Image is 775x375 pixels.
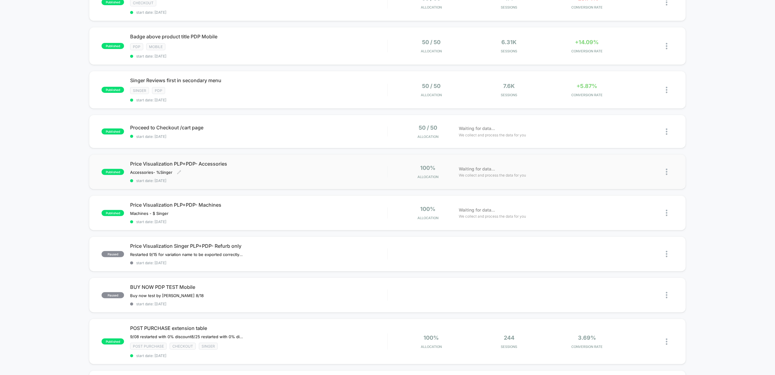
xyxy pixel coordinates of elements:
span: CONVERSION RATE [549,49,624,53]
span: Price Visualization PLP+PDP- Machines [130,202,387,208]
span: Waiting for data... [459,207,495,213]
span: start date: [DATE] [130,54,387,58]
span: +14.09% [575,39,599,45]
span: Allocation [421,93,442,97]
span: Singer Reviews first in secondary menu [130,77,387,83]
span: published [102,128,124,135]
span: published [102,169,124,175]
span: Allocation [421,345,442,349]
span: Sessions [472,5,546,9]
span: We collect and process the data for you [459,132,526,138]
span: Sessions [472,93,546,97]
span: start date: [DATE] [130,261,387,265]
span: start date: [DATE] [130,353,387,358]
span: Singer [199,343,218,350]
span: paused [102,251,124,257]
span: Sessions [472,49,546,53]
span: start date: [DATE] [130,10,387,15]
span: 50 / 50 [422,39,441,45]
span: start date: [DATE] [130,302,387,306]
span: PDP [130,43,143,50]
span: start date: [DATE] [130,219,387,224]
span: We collect and process the data for you [459,213,526,219]
span: 3.69% [578,335,596,341]
span: Post Purchase [130,343,167,350]
span: +5.87% [576,83,597,89]
span: Waiting for data... [459,166,495,172]
span: CONVERSION RATE [549,345,624,349]
span: start date: [DATE] [130,98,387,102]
span: Badge above product title PDP Mobile [130,33,387,40]
span: PDP [152,87,165,94]
img: close [666,210,667,216]
span: paused [102,292,124,298]
span: start date: [DATE] [130,134,387,139]
span: We collect and process the data for you [459,172,526,178]
span: 100% [424,335,439,341]
img: close [666,43,667,49]
span: 9/08 restarted with 0% discount﻿8/25 restarted with 0% discount due to Laborday promo [130,334,243,339]
img: close [666,169,667,175]
span: Allocation [421,5,442,9]
span: 50 / 50 [422,83,441,89]
span: Restarted 9/15 for variation name to be exported correctly for reporting. Singer Refurb discount-... [130,252,243,257]
span: Sessions [472,345,546,349]
img: close [666,251,667,257]
span: Machines - $ Singer [130,211,168,216]
span: Allocation [417,135,438,139]
span: Mobile [146,43,165,50]
span: Buy now test by [PERSON_NAME] 8/18 [130,293,204,298]
span: Accessories- %Singer [130,170,172,175]
img: close [666,128,667,135]
span: checkout [170,343,196,350]
span: 100% [420,206,435,212]
span: CONVERSION RATE [549,93,624,97]
span: BUY NOW PDP TEST Mobile [130,284,387,290]
span: 6.31k [501,39,517,45]
span: published [102,338,124,345]
span: published [102,210,124,216]
span: 50 / 50 [419,124,437,131]
span: Price Visualization PLP+PDP- Accessories [130,161,387,167]
span: 244 [504,335,514,341]
span: 7.6k [503,83,515,89]
span: Allocation [421,49,442,53]
span: published [102,43,124,49]
span: Allocation [417,175,438,179]
span: Price Visualization Singer PLP+PDP- Refurb only [130,243,387,249]
span: Allocation [417,216,438,220]
span: CONVERSION RATE [549,5,624,9]
span: Proceed to Checkout /cart page [130,124,387,131]
img: close [666,338,667,345]
span: start date: [DATE] [130,178,387,183]
span: POST PURCHASE extension table [130,325,387,331]
span: Waiting for data... [459,125,495,132]
span: Singer [130,87,149,94]
span: published [102,87,124,93]
img: close [666,87,667,93]
img: close [666,292,667,298]
span: 100% [420,165,435,171]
